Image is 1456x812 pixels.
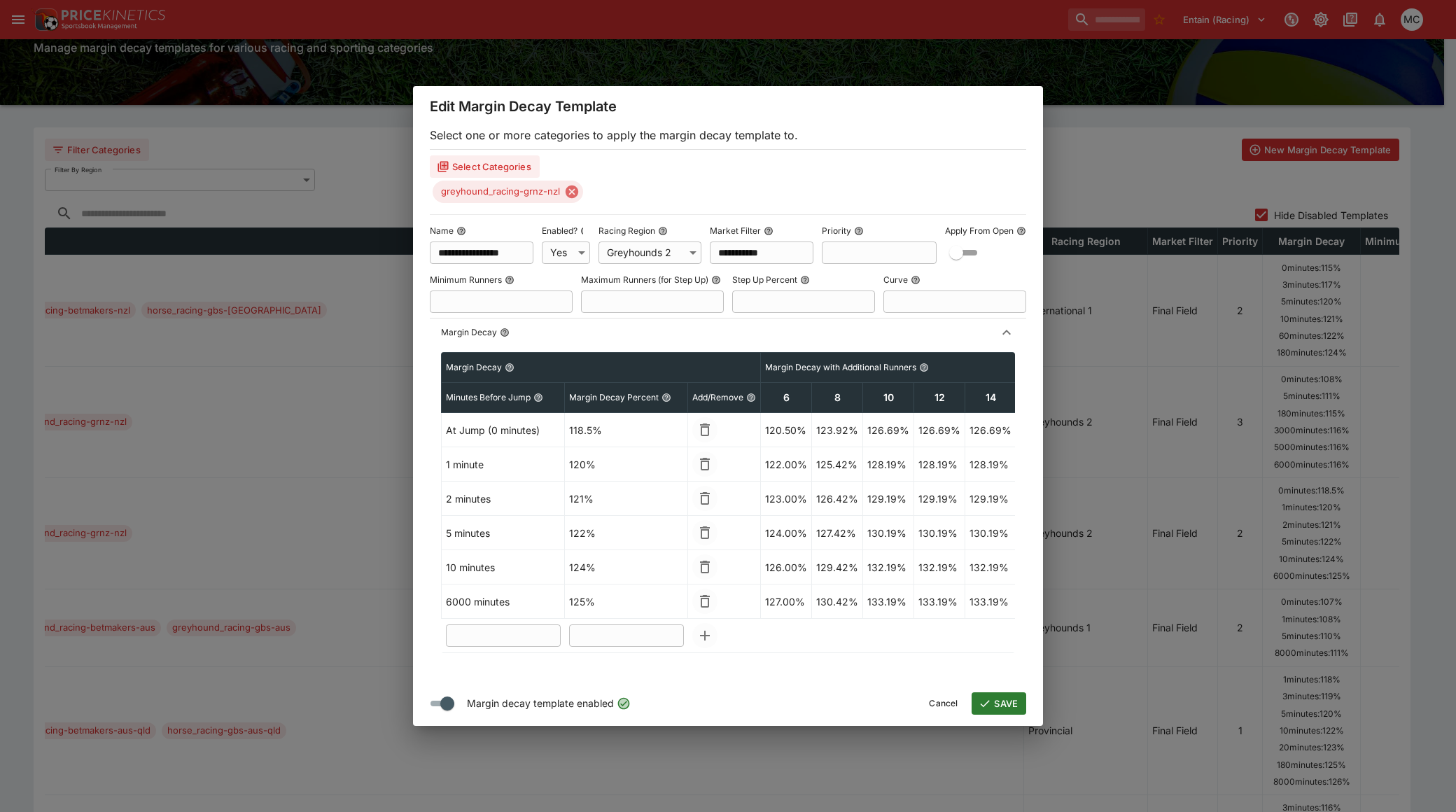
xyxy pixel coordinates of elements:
[467,695,614,711] span: Margin decay template enabled
[965,516,1016,550] td: 130.19%
[598,241,702,264] div: Greyhounds 2
[598,225,655,237] p: Racing Region
[965,584,1016,619] td: 133.19%
[761,413,812,447] td: 120.50%
[914,383,965,413] th: 12
[945,225,1014,237] p: Apply From Open
[863,413,914,447] td: 126.69%
[800,275,810,285] button: Step Up Percent
[914,482,965,516] td: 129.19%
[812,584,863,619] td: 130.42%
[965,550,1016,584] td: 132.19%
[863,482,914,516] td: 129.19%
[972,692,1026,715] button: SAVE
[854,226,864,236] button: Priority
[1016,226,1026,236] button: Apply From Open
[442,447,565,482] td: 1 minute
[914,516,965,550] td: 130.19%
[430,155,540,178] button: Select Categories
[442,550,565,584] td: 10 minutes
[764,226,773,236] button: Market Filter
[812,516,863,550] td: 127.42%
[732,274,797,286] p: Step Up Percent
[812,482,863,516] td: 126.42%
[746,393,756,402] button: Add/Remove
[914,584,965,619] td: 133.19%
[919,363,929,372] button: Margin Decay with Additional Runners
[433,185,568,199] span: greyhound_racing-grnz-nzl
[505,275,514,285] button: Minimum Runners
[711,275,721,285] button: Maximum Runners (for Step Up)
[441,352,1272,653] table: sticky simple table
[565,584,688,619] td: 125%
[710,225,761,237] p: Market Filter
[965,447,1016,482] td: 128.19%
[761,550,812,584] td: 126.00%
[914,413,965,447] td: 126.69%
[812,413,863,447] td: 123.92%
[442,516,565,550] td: 5 minutes
[430,274,502,286] p: Minimum Runners
[761,482,812,516] td: 123.00%
[505,363,514,372] button: Margin Decay
[965,482,1016,516] td: 129.19%
[863,584,914,619] td: 133.19%
[581,274,708,286] p: Maximum Runners (for Step Up)
[442,584,565,619] td: 6000 minutes
[863,516,914,550] td: 130.19%
[500,328,510,337] button: Margin Decay
[565,482,688,516] td: 121%
[442,413,565,447] td: At Jump (0 minutes)
[761,383,812,413] th: 6
[569,391,659,403] p: Margin Decay Percent
[914,550,965,584] td: 132.19%
[446,391,531,403] p: Minutes Before Jump
[542,225,577,237] p: Enabled?
[761,516,812,550] td: 124.00%
[565,413,688,447] td: 118.5%
[446,361,502,373] p: Margin Decay
[692,391,743,403] p: Add/Remove
[863,447,914,482] td: 128.19%
[661,393,671,402] button: Margin Decay Percent
[914,447,965,482] td: 128.19%
[812,383,863,413] th: 8
[580,226,590,236] button: Enabled?
[533,393,543,402] button: Minutes Before Jump
[883,274,908,286] p: Curve
[441,326,497,338] p: Margin Decay
[430,346,1026,664] div: Margin Decay
[920,692,966,715] button: Cancel
[812,447,863,482] td: 125.42%
[863,383,914,413] th: 10
[430,318,1026,346] button: Margin Decay
[765,361,916,373] p: Margin Decay with Additional Runners
[822,225,851,237] p: Priority
[565,550,688,584] td: 124%
[761,447,812,482] td: 122.00%
[812,550,863,584] td: 129.42%
[542,241,590,264] div: Yes
[863,550,914,584] td: 132.19%
[658,226,668,236] button: Racing Region
[565,447,688,482] td: 120%
[433,181,583,203] div: greyhound_racing-grnz-nzl
[965,383,1016,413] th: 14
[761,584,812,619] td: 127.00%
[911,275,920,285] button: Curve
[430,128,798,142] span: Select one or more categories to apply the margin decay template to.
[442,482,565,516] td: 2 minutes
[565,516,688,550] td: 122%
[413,86,1043,127] div: Edit Margin Decay Template
[456,226,466,236] button: Name
[965,413,1016,447] td: 126.69%
[430,225,454,237] p: Name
